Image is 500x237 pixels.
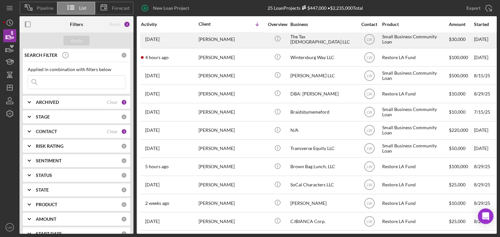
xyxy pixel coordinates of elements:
[199,158,264,175] div: [PERSON_NAME]
[145,73,160,78] time: 2025-09-15 19:25
[382,22,447,27] div: Product
[449,218,465,224] span: $25,000
[449,127,468,133] span: $220,000
[290,176,355,193] div: SoCal Characters LLC
[290,194,355,212] div: [PERSON_NAME]
[449,91,465,96] span: $10,000
[382,213,447,230] div: Restore LA Fund
[121,158,127,164] div: 0
[121,202,127,207] div: 0
[145,109,160,115] time: 2025-09-16 13:26
[145,146,160,151] time: 2025-09-17 18:21
[290,49,355,66] div: Wintersburg Way LLC
[199,104,264,121] div: [PERSON_NAME]
[367,201,372,206] text: LW
[382,194,447,212] div: Restore LA Fund
[36,231,62,236] b: START DATE
[199,122,264,139] div: [PERSON_NAME]
[107,129,118,134] div: Clear
[145,164,169,169] time: 2025-09-19 12:35
[199,21,231,27] div: Client
[382,67,447,84] div: Small Business Community Loan
[36,173,52,178] b: STATUS
[199,140,264,157] div: [PERSON_NAME]
[382,122,447,139] div: Small Business Community Loan
[36,143,63,149] b: RISK RATING
[145,201,169,206] time: 2025-09-08 19:30
[382,176,447,193] div: Restore LA Fund
[268,5,363,11] div: 25 Loan Projects • $2,235,000 Total
[290,140,355,157] div: Transverse Equity LLC
[199,49,264,66] div: [PERSON_NAME]
[382,158,447,175] div: Restore LA Fund
[290,67,355,84] div: [PERSON_NAME] LLC
[121,172,127,178] div: 0
[199,67,264,84] div: [PERSON_NAME]
[382,104,447,121] div: Small Business Community Loan
[449,200,465,206] span: $10,000
[121,99,127,105] div: 1
[460,2,497,15] button: Export
[24,53,57,58] b: SEARCH FILTER
[382,49,447,66] div: Restore LA Fund
[121,114,127,120] div: 0
[367,183,372,187] text: LW
[28,67,125,72] div: Applied in combination with filters below
[145,182,160,187] time: 2025-08-29 21:43
[145,128,160,133] time: 2025-09-15 07:00
[290,85,355,102] div: DBA: [PERSON_NAME]
[449,22,473,27] div: Amount
[265,22,290,27] div: Overview
[367,73,372,78] text: LW
[367,55,372,60] text: LW
[36,158,62,163] b: SENTIMENT
[290,104,355,121] div: Braidsbymemeford
[121,187,127,193] div: 0
[36,100,59,105] b: ARCHIVED
[79,6,86,11] span: List
[199,213,264,230] div: [PERSON_NAME]
[290,158,355,175] div: Brown Bag Lunch, LLC
[478,208,493,224] div: Open Intercom Messenger
[124,21,130,28] div: 2
[199,85,264,102] div: [PERSON_NAME]
[145,55,169,60] time: 2025-09-19 14:16
[36,187,49,193] b: STATE
[382,140,447,157] div: Small Business Community Loan
[145,219,160,224] time: 2025-08-29 23:26
[7,226,12,229] text: LW
[449,145,465,151] span: $50,000
[112,6,130,11] span: Forecast
[367,128,372,133] text: LW
[382,85,447,102] div: Restore LA Fund
[121,231,127,237] div: 0
[3,221,16,234] button: LW
[357,22,382,27] div: Contact
[449,109,465,115] span: $10,000
[199,176,264,193] div: [PERSON_NAME]
[70,22,83,27] b: Filters
[121,52,127,58] div: 0
[449,164,468,169] span: $100,000
[367,219,372,224] text: LW
[107,100,118,105] div: Clear
[382,31,447,48] div: Small Business Community Loan
[290,122,355,139] div: N/A
[199,31,264,48] div: [PERSON_NAME]
[153,2,189,15] div: New Loan Project
[36,202,57,207] b: PRODUCT
[36,217,56,222] b: AMOUNT
[121,129,127,134] div: 1
[449,182,465,187] span: $25,000
[290,213,355,230] div: CJBIANCA Corp.
[109,22,120,27] div: Reset
[121,143,127,149] div: 0
[367,110,372,115] text: LW
[367,92,372,96] text: LW
[141,22,198,27] div: Activity
[449,73,468,78] span: $500,000
[367,37,372,42] text: LW
[466,2,480,15] div: Export
[290,31,355,48] div: The Tax [DEMOGRAPHIC_DATA] LLC
[71,36,83,45] div: Apply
